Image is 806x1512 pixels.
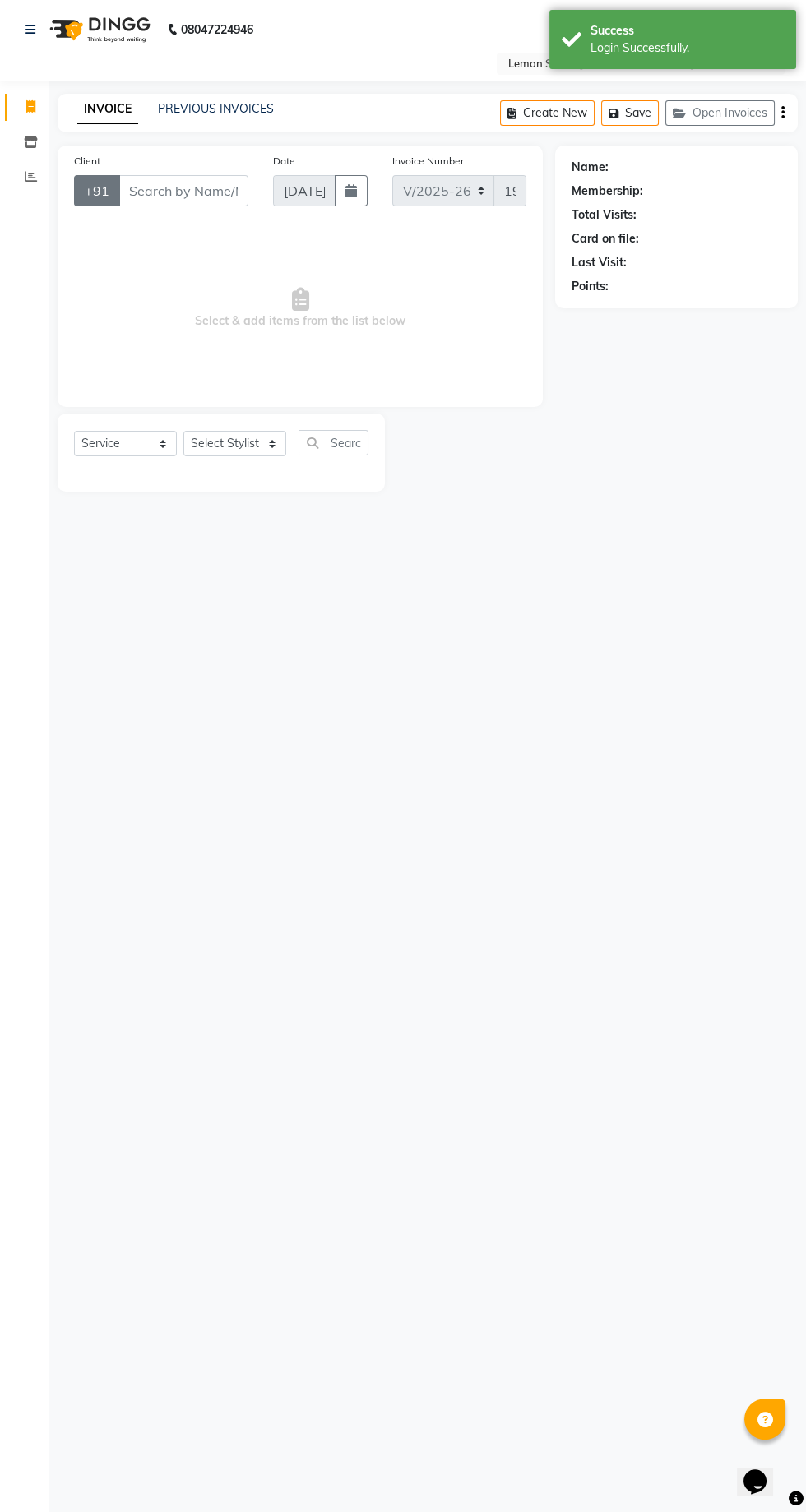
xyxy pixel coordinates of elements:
[74,226,526,391] span: Select & add items from the list below
[74,154,100,169] label: Client
[392,154,464,169] label: Invoice Number
[273,154,295,169] label: Date
[158,101,274,116] a: PREVIOUS INVOICES
[118,175,248,206] input: Search by Name/Mobile/Email/Code
[572,159,609,176] div: Name:
[572,183,643,200] div: Membership:
[572,278,609,295] div: Points:
[601,100,659,126] button: Save
[591,22,784,39] div: Success
[77,95,138,124] a: INVOICE
[42,7,155,53] img: logo
[181,7,253,53] b: 08047224946
[737,1446,790,1496] iframe: chat widget
[299,430,368,455] input: Search or Scan
[591,39,784,57] div: Login Successfully.
[572,254,627,271] div: Last Visit:
[500,100,595,126] button: Create New
[572,230,639,247] div: Card on file:
[572,206,637,224] div: Total Visits:
[665,100,775,126] button: Open Invoices
[74,175,120,206] button: +91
